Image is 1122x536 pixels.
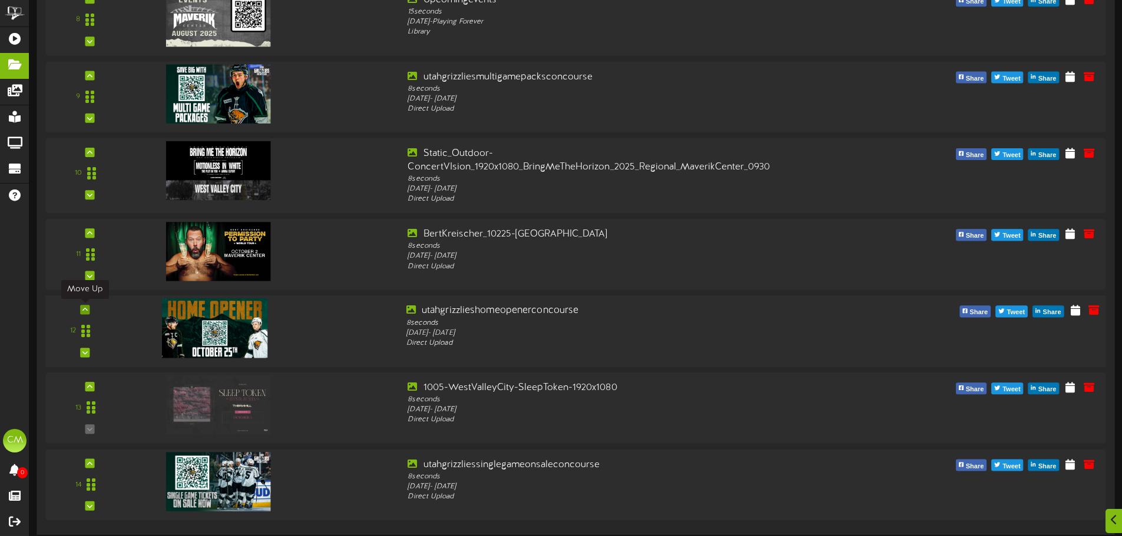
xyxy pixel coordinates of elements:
[162,298,268,358] img: 3f7606d6-f23c-4064-801d-21cdef5af7ab.jpg
[166,141,271,200] img: 25c37141-b8df-40f7-8f29-139125fafa5d.jpg
[1036,230,1059,243] span: Share
[408,7,832,17] div: 15 seconds
[70,326,76,336] div: 12
[1036,149,1059,162] span: Share
[964,383,987,396] span: Share
[408,492,832,502] div: Direct Upload
[1000,72,1022,85] span: Tweet
[991,148,1023,160] button: Tweet
[76,92,80,102] div: 9
[406,318,835,328] div: 8 seconds
[991,72,1023,84] button: Tweet
[1028,460,1060,471] button: Share
[1036,460,1059,473] span: Share
[76,249,81,259] div: 11
[1028,229,1060,241] button: Share
[408,17,832,27] div: [DATE] - Playing Forever
[956,72,987,84] button: Share
[964,72,987,85] span: Share
[408,228,832,241] div: BertKreischer_10225-[GEOGRAPHIC_DATA]
[964,230,987,243] span: Share
[408,262,832,272] div: Direct Upload
[76,15,80,25] div: 8
[964,149,987,162] span: Share
[408,194,832,204] div: Direct Upload
[1000,460,1022,473] span: Tweet
[75,480,81,490] div: 14
[991,460,1023,471] button: Tweet
[408,395,832,405] div: 8 seconds
[1041,307,1064,319] span: Share
[1000,383,1022,396] span: Tweet
[17,467,28,478] span: 0
[408,27,832,37] div: Library
[1032,306,1064,318] button: Share
[3,429,27,452] div: CM
[166,452,271,511] img: d67d1037-7ee1-4580-ab24-6ed36b8a07a1.jpg
[408,415,832,425] div: Direct Upload
[166,64,271,123] img: 75db6a87-dfa3-440b-b8d9-1a0aee84e036.jpg
[1036,383,1059,396] span: Share
[75,403,81,413] div: 13
[408,482,832,492] div: [DATE] - [DATE]
[959,306,991,318] button: Share
[406,304,835,318] div: utahgrizzlieshomeopenerconcourse
[408,84,832,94] div: 8 seconds
[1000,230,1022,243] span: Tweet
[75,168,82,178] div: 10
[1028,148,1060,160] button: Share
[408,174,832,184] div: 8 seconds
[1004,307,1027,319] span: Tweet
[967,307,990,319] span: Share
[408,71,832,84] div: utahgrizzliesmultigamepacksconcourse
[408,241,832,251] div: 8 seconds
[408,94,832,104] div: [DATE] - [DATE]
[991,382,1023,394] button: Tweet
[1000,149,1022,162] span: Tweet
[406,328,835,338] div: [DATE] - [DATE]
[991,229,1023,241] button: Tweet
[956,148,987,160] button: Share
[166,375,271,434] img: a06f5f1d-bfa5-4cf7-86c7-641310a1fa84.jpg
[406,338,835,348] div: Direct Upload
[956,229,987,241] button: Share
[408,472,832,482] div: 8 seconds
[1028,72,1060,84] button: Share
[995,306,1028,318] button: Tweet
[408,458,832,472] div: utahgrizzliessinglegameonsaleconcourse
[408,381,832,395] div: 1005-WestValleyCity-SleepToken-1920x1080
[408,252,832,262] div: [DATE] - [DATE]
[1036,72,1059,85] span: Share
[408,104,832,114] div: Direct Upload
[1028,382,1060,394] button: Share
[956,460,987,471] button: Share
[166,222,271,281] img: f33012b3-e4b1-4945-98ee-568fd768854a.jpg
[408,184,832,194] div: [DATE] - [DATE]
[408,147,832,174] div: Static_Outdoor-ConcertVIsion_1920x1080_BringMeTheHorizon_2025_Regional_MaverikCenter_0930
[956,382,987,394] button: Share
[408,405,832,415] div: [DATE] - [DATE]
[964,460,987,473] span: Share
